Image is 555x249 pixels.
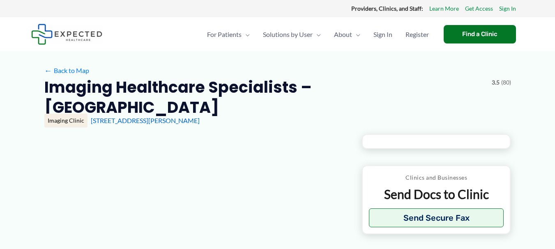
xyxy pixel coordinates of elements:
[256,20,327,49] a: Solutions by UserMenu Toggle
[465,3,493,14] a: Get Access
[492,77,500,88] span: 3.5
[327,20,367,49] a: AboutMenu Toggle
[91,117,200,124] a: [STREET_ADDRESS][PERSON_NAME]
[200,20,435,49] nav: Primary Site Navigation
[373,20,392,49] span: Sign In
[367,20,399,49] a: Sign In
[369,208,504,227] button: Send Secure Fax
[499,3,516,14] a: Sign In
[429,3,459,14] a: Learn More
[369,186,504,202] p: Send Docs to Clinic
[31,24,102,45] img: Expected Healthcare Logo - side, dark font, small
[352,20,360,49] span: Menu Toggle
[44,114,88,128] div: Imaging Clinic
[44,77,485,118] h2: Imaging Healthcare Specialists – [GEOGRAPHIC_DATA]
[501,77,511,88] span: (80)
[444,25,516,43] a: Find a Clinic
[200,20,256,49] a: For PatientsMenu Toggle
[334,20,352,49] span: About
[263,20,313,49] span: Solutions by User
[351,5,423,12] strong: Providers, Clinics, and Staff:
[242,20,250,49] span: Menu Toggle
[313,20,321,49] span: Menu Toggle
[44,66,52,74] span: ←
[44,64,89,77] a: ←Back to Map
[207,20,242,49] span: For Patients
[405,20,429,49] span: Register
[399,20,435,49] a: Register
[369,172,504,183] p: Clinics and Businesses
